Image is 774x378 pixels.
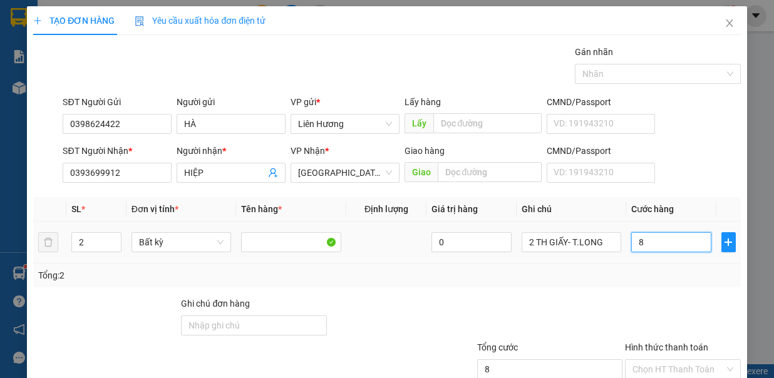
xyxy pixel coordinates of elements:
span: phone [72,46,82,56]
span: plus [722,237,735,247]
span: SL [71,204,81,214]
div: CMND/Passport [547,144,656,158]
li: 01 [PERSON_NAME] [6,28,239,43]
span: Bất kỳ [139,233,224,252]
label: Gán nhãn [575,47,613,57]
b: [PERSON_NAME] [72,8,178,24]
input: Ghi Chú [522,232,622,252]
label: Hình thức thanh toán [625,342,708,352]
span: Định lượng [364,204,408,214]
input: VD: Bàn, Ghế [241,232,341,252]
li: 02523854854 [6,43,239,59]
span: Đơn vị tính [132,204,178,214]
div: Người nhận [177,144,286,158]
button: delete [38,232,58,252]
div: SĐT Người Nhận [63,144,172,158]
span: Giao [405,162,438,182]
input: Ghi chú đơn hàng [181,315,326,335]
div: SĐT Người Gửi [63,95,172,109]
span: Lấy [405,113,433,133]
input: Dọc đường [438,162,542,182]
span: Tên hàng [241,204,282,214]
span: Lấy hàng [405,97,441,107]
span: TẠO ĐƠN HÀNG [33,16,115,26]
img: icon [135,16,145,26]
button: Close [712,6,747,41]
input: Dọc đường [433,113,542,133]
span: close [725,18,735,28]
div: VP gửi [291,95,400,109]
span: Tổng cước [477,342,518,352]
span: environment [72,30,82,40]
span: Yêu cầu xuất hóa đơn điện tử [135,16,266,26]
span: Sài Gòn [298,163,392,182]
b: GỬI : Liên Hương [6,78,137,99]
div: Tổng: 2 [38,268,300,282]
span: plus [33,16,42,25]
span: Giá trị hàng [431,204,478,214]
div: CMND/Passport [547,95,656,109]
label: Ghi chú đơn hàng [181,299,250,309]
th: Ghi chú [517,197,627,222]
div: Người gửi [177,95,286,109]
img: logo.jpg [6,6,68,68]
span: VP Nhận [291,146,325,156]
span: Cước hàng [631,204,674,214]
span: Giao hàng [405,146,445,156]
input: 0 [431,232,512,252]
button: plus [721,232,736,252]
span: Liên Hương [298,115,392,133]
span: user-add [268,168,278,178]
